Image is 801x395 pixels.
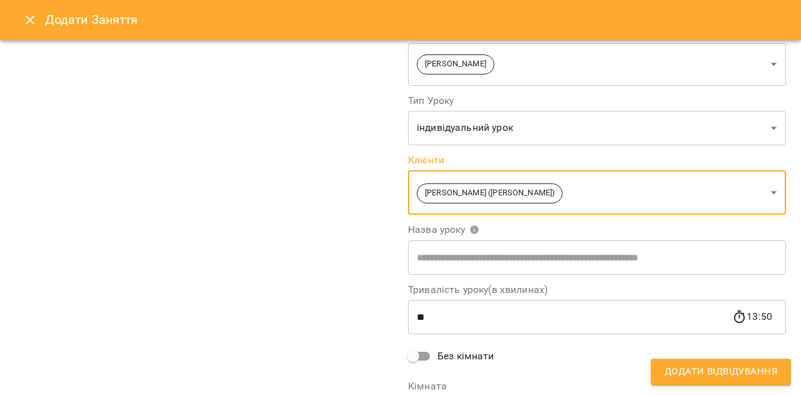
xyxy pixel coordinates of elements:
[651,359,791,385] button: Додати Відвідування
[408,285,786,295] label: Тривалість уроку(в хвилинах)
[45,10,786,29] h6: Додати Заняття
[408,111,786,146] div: індивідуальний урок
[469,225,479,235] svg: Вкажіть назву уроку або виберіть клієнтів
[665,364,777,380] span: Додати Відвідування
[437,349,494,364] span: Без кімнати
[408,96,786,106] label: Тип Уроку
[408,43,786,86] div: [PERSON_NAME]
[417,187,562,199] span: [PERSON_NAME] ([PERSON_NAME])
[408,225,479,235] span: Назва уроку
[408,381,786,391] label: Кімната
[15,5,45,35] button: Close
[417,58,494,70] span: [PERSON_NAME]
[408,170,786,215] div: [PERSON_NAME] ([PERSON_NAME])
[408,155,786,165] label: Клієнти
